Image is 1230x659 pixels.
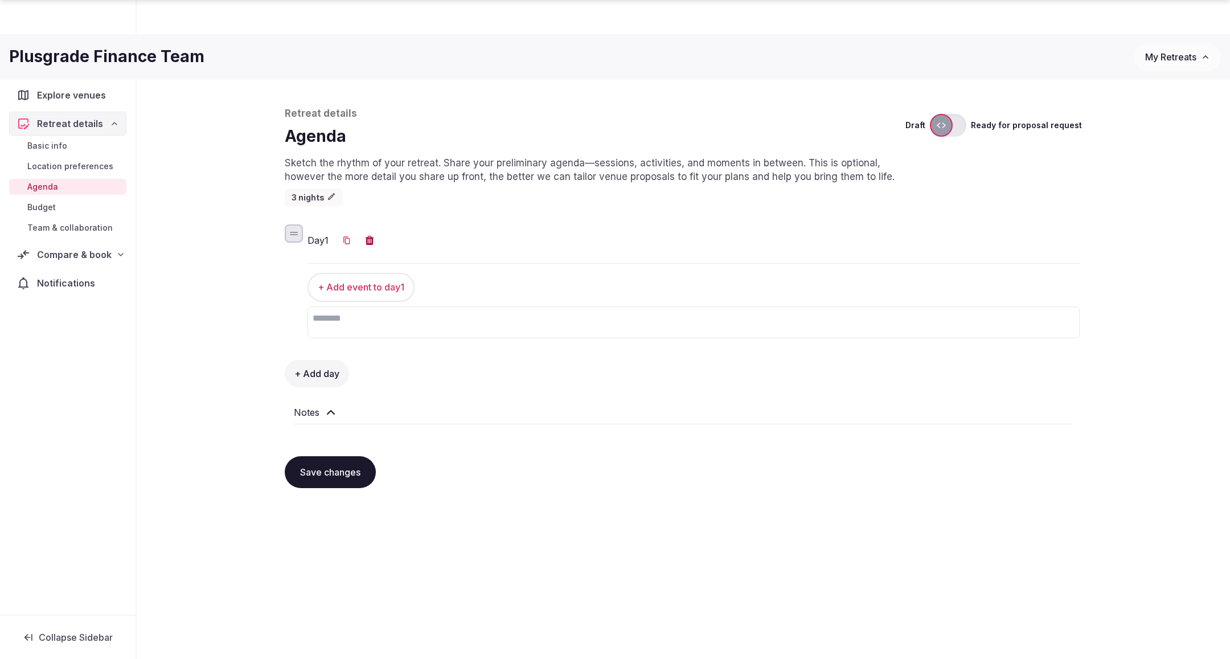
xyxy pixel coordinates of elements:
[294,406,319,419] h2: Notes
[9,158,126,174] a: Location preferences
[9,138,126,154] a: Basic info
[285,189,343,207] button: 3 nights
[27,140,67,152] span: Basic info
[27,202,56,213] span: Budget
[37,117,103,130] span: Retreat details
[905,120,925,131] div: Draft
[307,234,329,247] h3: Day 1
[285,456,376,488] button: Save changes
[9,220,126,236] a: Team & collaboration
[9,271,126,295] a: Notifications
[971,120,1082,131] div: Ready for proposal request
[27,161,113,172] span: Location preferences
[285,125,896,148] h1: Agenda
[9,83,126,107] a: Explore venues
[27,222,113,234] span: Team & collaboration
[1145,51,1196,63] span: My Retreats
[27,181,58,193] span: Agenda
[37,276,100,290] span: Notifications
[285,107,896,121] p: Retreat details
[9,199,126,215] a: Budget
[37,248,112,261] span: Compare & book
[285,157,896,184] p: Sketch the rhythm of your retreat. Share your preliminary agenda—sessions, activities, and moment...
[285,360,349,387] button: + Add day
[39,632,113,643] span: Collapse Sidebar
[9,46,204,68] h1: Plusgrade Finance Team
[9,625,126,650] button: Collapse Sidebar
[307,273,415,301] button: + Add event to day1
[37,88,110,102] span: Explore venues
[9,179,126,195] a: Agenda
[1134,43,1221,71] button: My Retreats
